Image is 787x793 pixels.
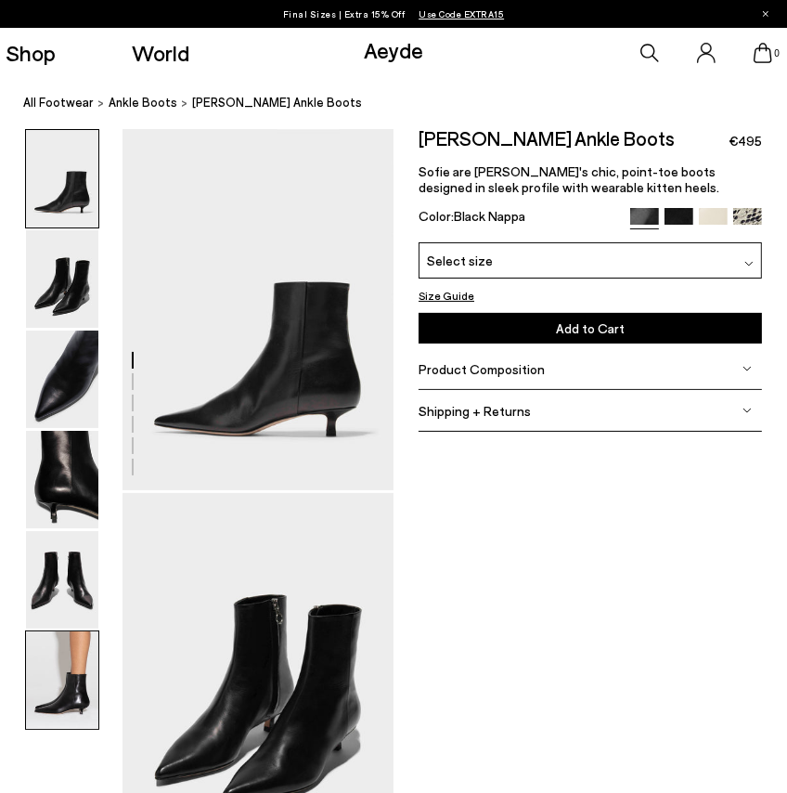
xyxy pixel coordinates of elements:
p: Final Sizes | Extra 15% Off [283,5,505,23]
a: Shop [6,42,56,64]
span: Select size [427,251,493,270]
img: Sofie Leather Ankle Boots - Image 2 [26,230,98,328]
nav: breadcrumb [23,78,787,129]
img: svg%3E [744,259,754,268]
img: Sofie Leather Ankle Boots - Image 5 [26,531,98,629]
button: Size Guide [419,286,474,305]
span: Navigate to /collections/ss25-final-sizes [419,8,504,19]
span: 0 [772,48,781,58]
img: svg%3E [742,406,752,415]
span: Shipping + Returns [419,403,531,419]
span: Product Composition [419,361,545,377]
img: Sofie Leather Ankle Boots - Image 3 [26,331,98,428]
span: Add to Cart [556,320,625,336]
span: Ankle Boots [109,95,177,110]
span: Sofie are [PERSON_NAME]'s chic, point-toe boots designed in sleek profile with wearable kitten he... [419,163,719,195]
img: Sofie Leather Ankle Boots - Image 1 [26,130,98,227]
img: Sofie Leather Ankle Boots - Image 6 [26,631,98,729]
img: Sofie Leather Ankle Boots - Image 4 [26,431,98,528]
span: [PERSON_NAME] Ankle Boots [192,93,362,112]
a: 0 [754,43,772,63]
img: svg%3E [742,364,752,373]
button: Add to Cart [419,313,762,344]
a: World [132,42,189,64]
a: Ankle Boots [109,93,177,112]
div: Color: [419,208,620,229]
a: All Footwear [23,93,94,112]
span: Black Nappa [454,208,525,224]
span: €495 [729,132,762,150]
a: Aeyde [364,36,423,63]
h2: [PERSON_NAME] Ankle Boots [419,129,675,148]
